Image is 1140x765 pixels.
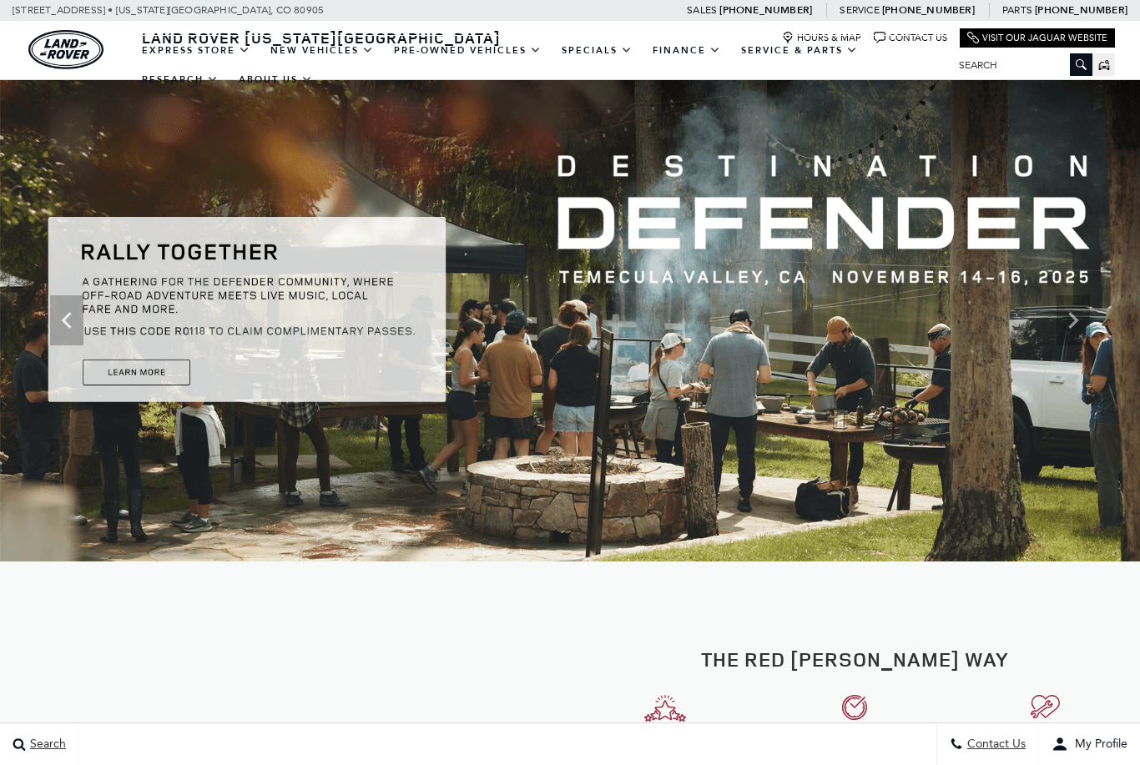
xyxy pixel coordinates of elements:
[1039,723,1140,765] button: user-profile-menu
[840,4,879,16] span: Service
[882,3,975,17] a: [PHONE_NUMBER]
[719,3,812,17] a: [PHONE_NUMBER]
[132,36,946,94] nav: Main Navigation
[384,36,552,65] a: Pre-Owned Vehicles
[132,28,511,48] a: Land Rover [US_STATE][GEOGRAPHIC_DATA]
[229,65,323,94] a: About Us
[1002,4,1032,16] span: Parts
[583,648,1127,670] h2: The Red [PERSON_NAME] Way
[28,30,103,69] a: land-rover
[1035,3,1127,17] a: [PHONE_NUMBER]
[963,737,1026,752] span: Contact Us
[946,55,1092,75] input: Search
[1068,737,1127,752] span: My Profile
[731,36,868,65] a: Service & Parts
[260,36,384,65] a: New Vehicles
[26,737,66,752] span: Search
[132,36,260,65] a: EXPRESS STORE
[142,28,501,48] span: Land Rover [US_STATE][GEOGRAPHIC_DATA]
[874,32,947,44] a: Contact Us
[28,30,103,69] img: Land Rover
[643,36,731,65] a: Finance
[552,36,643,65] a: Specials
[967,32,1107,44] a: Visit Our Jaguar Website
[132,65,229,94] a: Research
[687,4,717,16] span: Sales
[782,32,861,44] a: Hours & Map
[13,4,324,16] a: [STREET_ADDRESS] • [US_STATE][GEOGRAPHIC_DATA], CO 80905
